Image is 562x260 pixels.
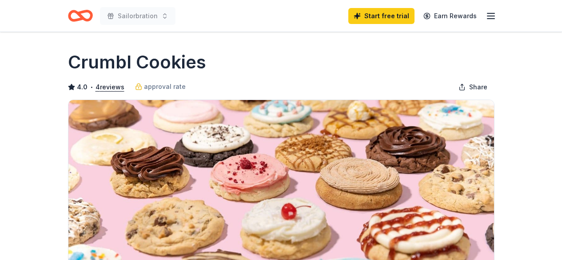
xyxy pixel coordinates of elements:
[418,8,482,24] a: Earn Rewards
[68,5,93,26] a: Home
[144,81,186,92] span: approval rate
[90,84,93,91] span: •
[118,11,158,21] span: Sailorbration
[469,82,487,92] span: Share
[77,82,88,92] span: 4.0
[100,7,175,25] button: Sailorbration
[68,50,206,75] h1: Crumbl Cookies
[451,78,494,96] button: Share
[96,82,124,92] button: 4reviews
[135,81,186,92] a: approval rate
[348,8,415,24] a: Start free trial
